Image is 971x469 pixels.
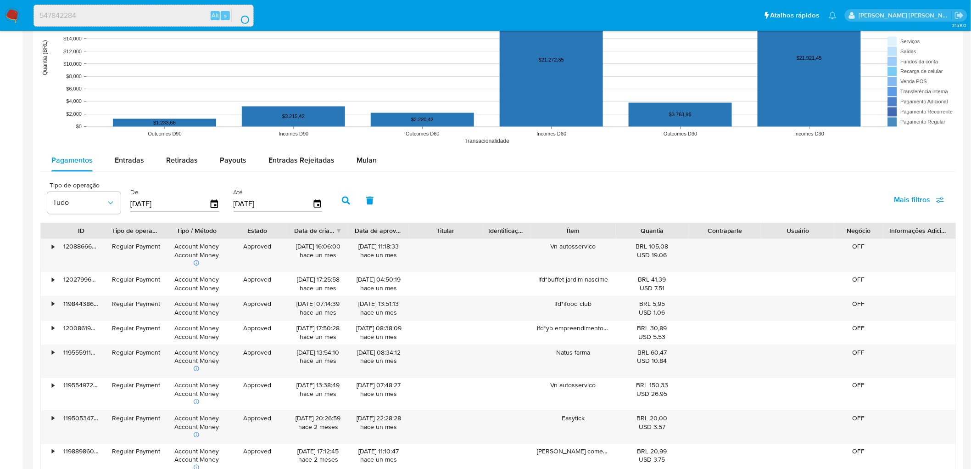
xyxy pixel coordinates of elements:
[212,11,219,20] span: Alt
[224,11,227,20] span: s
[829,11,837,19] a: Notificações
[859,11,952,20] p: marcos.ferreira@mercadopago.com.br
[231,9,250,22] button: search-icon
[952,22,966,29] span: 3.158.0
[34,10,253,22] input: Pesquise usuários ou casos...
[954,11,964,20] a: Sair
[770,11,820,20] span: Atalhos rápidos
